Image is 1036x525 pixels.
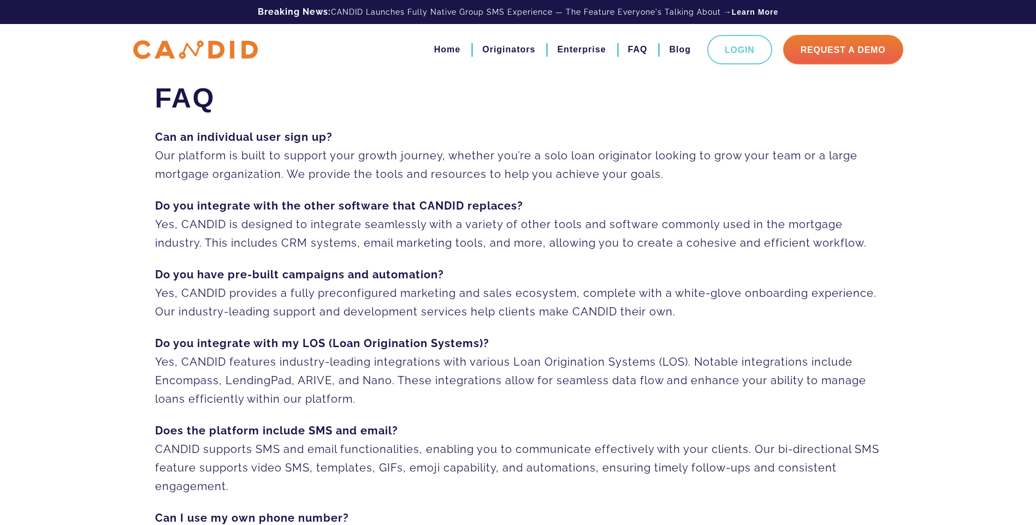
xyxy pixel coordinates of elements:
strong: Can I use my own phone number? [155,511,349,524]
a: Login [707,35,772,64]
strong: Do you integrate with my LOS (Loan Origination Systems)? [155,337,489,350]
strong: Do you have pre-built campaigns and automation? [155,268,444,281]
strong: Do you integrate with the other software that CANDID replaces? [155,199,523,212]
a: Request A Demo [783,35,903,64]
p: Our platform is built to support your growth journey, whether you’re a solo loan originator looki... [155,128,881,183]
strong: Does the platform include SMS and email? [155,424,398,437]
p: Yes, CANDID provides a fully preconfigured marketing and sales ecosystem, complete with a white-g... [155,265,881,321]
p: Yes, CANDID features industry-leading integrations with various Loan Origination Systems (LOS). N... [155,334,881,408]
a: Blog [669,40,691,59]
p: Yes, CANDID is designed to integrate seamlessly with a variety of other tools and software common... [155,196,881,252]
a: Home [434,40,460,59]
p: CANDID supports SMS and email functionalities, enabling you to communicate effectively with your ... [155,421,881,496]
img: CANDID APP [133,40,258,59]
a: Learn More [732,7,778,17]
a: Originators [482,40,535,59]
strong: Can an individual user sign up? [155,130,333,144]
b: Breaking News: [258,7,331,17]
h1: FAQ [155,82,881,115]
a: FAQ [628,40,648,59]
a: Enterprise [557,40,606,59]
